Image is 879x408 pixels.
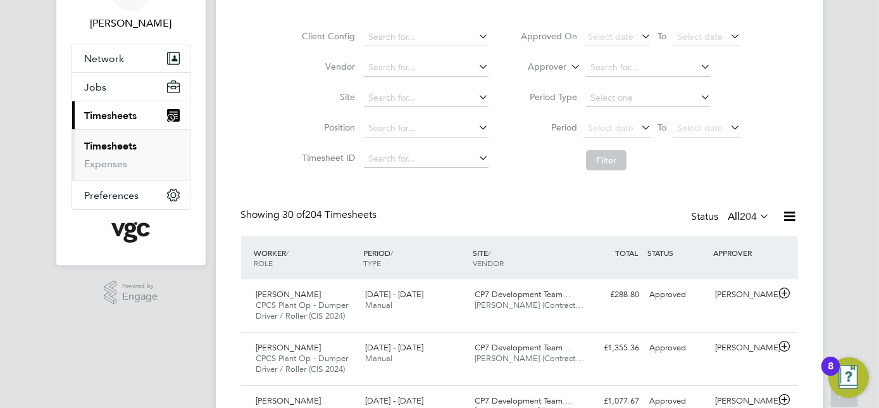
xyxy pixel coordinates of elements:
span: Preferences [85,189,139,201]
div: [PERSON_NAME] [710,284,776,305]
a: Go to home page [72,222,190,243]
span: Manual [365,300,392,310]
button: Filter [586,150,627,170]
label: Vendor [298,61,355,72]
div: Timesheets [72,129,190,181]
div: Approved [645,284,711,305]
div: STATUS [645,241,711,264]
input: Search for... [364,29,489,46]
div: SITE [470,241,579,274]
div: £288.80 [579,284,645,305]
span: Select date [677,122,723,134]
span: Engage [122,291,158,302]
label: Site [298,91,355,103]
button: Open Resource Center, 8 new notifications [828,357,869,398]
div: WORKER [251,241,361,274]
span: CP7 Development Team… [475,289,571,300]
button: Timesheets [72,101,190,129]
a: Expenses [85,158,128,170]
input: Search for... [364,89,489,107]
span: Daniel Goldstone [72,16,190,31]
button: Jobs [72,73,190,101]
span: Select date [677,31,723,42]
span: [PERSON_NAME] (Contract… [475,353,583,364]
span: Manual [365,353,392,364]
span: TOTAL [616,248,639,258]
span: [PERSON_NAME] (Contract… [475,300,583,310]
label: Approved On [520,30,577,42]
span: Timesheets [85,110,137,122]
div: [PERSON_NAME] [710,338,776,359]
label: Period [520,122,577,133]
span: Jobs [85,81,107,93]
span: To [654,28,670,44]
span: [PERSON_NAME] [256,395,321,406]
input: Search for... [586,59,711,77]
span: [DATE] - [DATE] [365,342,423,353]
span: [DATE] - [DATE] [365,395,423,406]
a: Timesheets [85,140,137,152]
div: Status [692,208,773,226]
a: Powered byEngage [104,281,158,305]
span: 204 [740,210,757,223]
div: APPROVER [710,241,776,264]
span: Select date [588,31,633,42]
span: [DATE] - [DATE] [365,289,423,300]
span: [PERSON_NAME] [256,289,321,300]
label: Position [298,122,355,133]
span: CP7 Development Team… [475,342,571,353]
button: Preferences [72,181,190,209]
span: / [488,248,490,258]
span: CPCS Plant Op - Dumper Driver / Roller (CIS 2024) [256,300,349,321]
input: Search for... [364,59,489,77]
span: / [287,248,289,258]
label: Timesheet ID [298,152,355,163]
div: PERIOD [360,241,470,274]
span: CPCS Plant Op - Dumper Driver / Roller (CIS 2024) [256,353,349,374]
input: Select one [586,89,711,107]
button: Network [72,44,190,72]
span: CP7 Development Team… [475,395,571,406]
div: £1,355.36 [579,338,645,359]
span: Network [85,53,125,65]
label: Period Type [520,91,577,103]
span: / [390,248,393,258]
span: Powered by [122,281,158,291]
div: Approved [645,338,711,359]
input: Search for... [364,150,489,168]
span: VENDOR [473,258,504,268]
label: All [728,210,770,223]
span: To [654,119,670,136]
span: [PERSON_NAME] [256,342,321,353]
span: ROLE [254,258,273,268]
span: TYPE [363,258,381,268]
label: Approver [509,61,566,73]
div: Showing [241,208,380,222]
label: Client Config [298,30,355,42]
span: 30 of [283,208,306,221]
input: Search for... [364,120,489,137]
span: 204 Timesheets [283,208,377,221]
div: 8 [828,366,833,383]
img: vgcgroup-logo-retina.png [111,222,150,243]
span: Select date [588,122,633,134]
